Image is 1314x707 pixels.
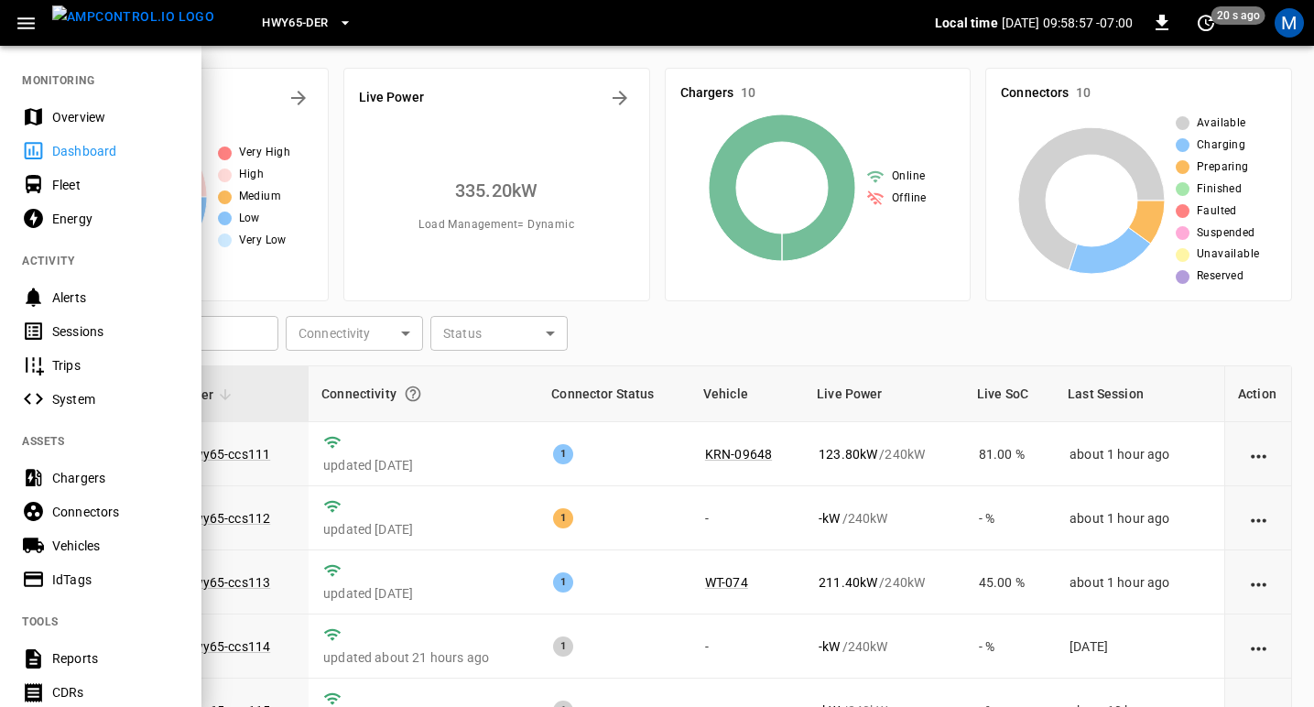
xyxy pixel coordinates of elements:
[1191,8,1221,38] button: set refresh interval
[1002,14,1133,32] p: [DATE] 09:58:57 -07:00
[52,142,179,160] div: Dashboard
[52,683,179,702] div: CDRs
[262,13,328,34] span: HWY65-DER
[1275,8,1304,38] div: profile-icon
[52,390,179,408] div: System
[52,288,179,307] div: Alerts
[52,322,179,341] div: Sessions
[1211,6,1265,25] span: 20 s ago
[52,469,179,487] div: Chargers
[52,5,214,28] img: ampcontrol.io logo
[52,537,179,555] div: Vehicles
[52,649,179,668] div: Reports
[52,503,179,521] div: Connectors
[52,108,179,126] div: Overview
[52,210,179,228] div: Energy
[935,14,998,32] p: Local time
[52,571,179,589] div: IdTags
[52,176,179,194] div: Fleet
[52,356,179,375] div: Trips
